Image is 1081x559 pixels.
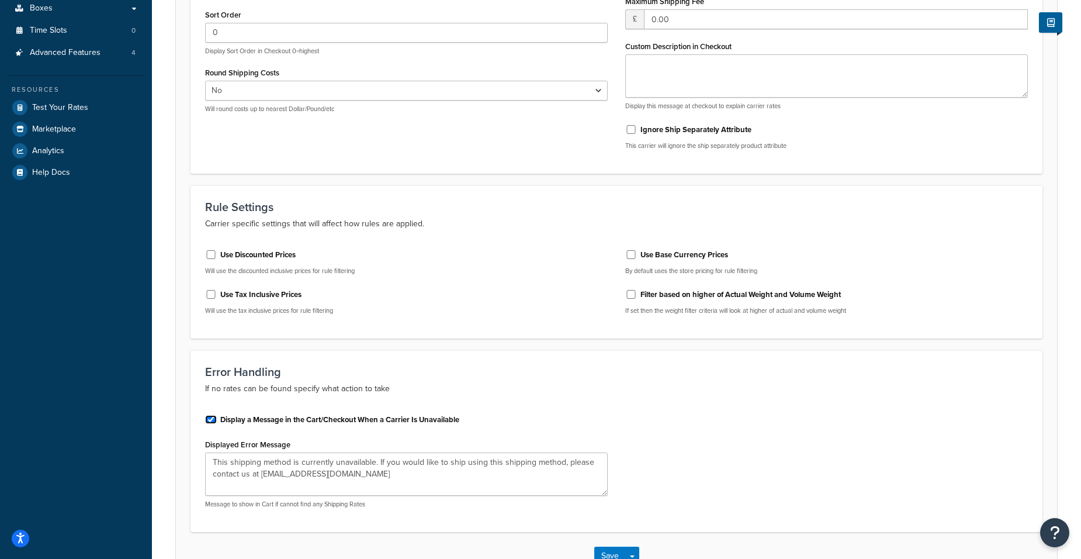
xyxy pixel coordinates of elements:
span: £ [625,9,644,29]
label: Filter based on higher of Actual Weight and Volume Weight [640,289,841,300]
p: Display this message at checkout to explain carrier rates [625,102,1028,111]
h3: Rule Settings [205,201,1028,213]
span: Advanced Features [30,48,101,58]
a: Analytics [9,140,143,161]
button: Open Resource Center [1040,518,1069,547]
div: Resources [9,85,143,95]
span: 0 [131,26,136,36]
textarea: This shipping method is currently unavailable. If you would like to ship using this shipping meth... [205,453,608,496]
span: Boxes [30,4,53,13]
label: Ignore Ship Separately Attribute [640,125,751,135]
span: 4 [131,48,136,58]
p: If set then the weight filter criteria will look at higher of actual and volume weight [625,306,1028,315]
a: Test Your Rates [9,97,143,118]
label: Displayed Error Message [205,440,290,449]
label: Display a Message in the Cart/Checkout When a Carrier Is Unavailable [220,415,459,425]
span: Marketplace [32,125,76,134]
span: Time Slots [30,26,67,36]
a: Time Slots0 [9,20,143,42]
span: Test Your Rates [32,103,88,113]
label: Use Discounted Prices [220,250,296,260]
label: Custom Description in Checkout [625,42,732,51]
span: Analytics [32,146,64,156]
a: Advanced Features4 [9,42,143,64]
p: Display Sort Order in Checkout 0=highest [205,47,608,56]
p: Will use the discounted inclusive prices for rule filtering [205,267,608,275]
li: Time Slots [9,20,143,42]
label: Use Base Currency Prices [640,250,728,260]
p: This carrier will ignore the ship separately product attribute [625,142,1028,150]
p: Message to show in Cart if cannot find any Shipping Rates [205,500,608,509]
span: Help Docs [32,168,70,178]
p: Carrier specific settings that will affect how rules are applied. [205,217,1028,231]
p: Will round costs up to nearest Dollar/Pound/etc [205,105,608,113]
p: Will use the tax inclusive prices for rule filtering [205,306,608,315]
a: Marketplace [9,119,143,140]
label: Round Shipping Costs [205,68,279,77]
p: If no rates can be found specify what action to take [205,382,1028,396]
li: Advanced Features [9,42,143,64]
a: Help Docs [9,162,143,183]
p: By default uses the store pricing for rule filtering [625,267,1028,275]
label: Sort Order [205,11,241,19]
button: Show Help Docs [1039,12,1062,33]
label: Use Tax Inclusive Prices [220,289,302,300]
h3: Error Handling [205,365,1028,378]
